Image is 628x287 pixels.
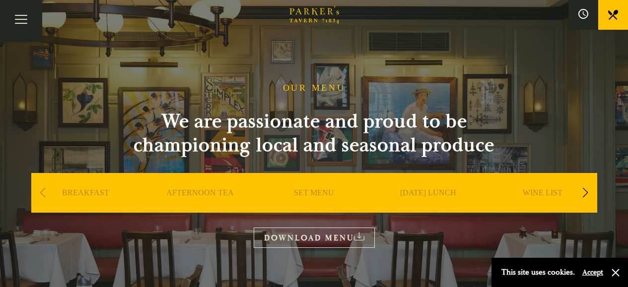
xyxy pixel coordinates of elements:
div: Previous slide [36,182,50,204]
p: This site uses cookies. [501,265,575,280]
div: 1 / 9 [31,173,140,242]
h2: We are passionate and proud to be championing local and seasonal produce [116,110,513,157]
a: DOWNLOAD MENU [254,228,375,248]
a: SET MENU [294,188,334,228]
a: BREAKFAST [62,188,109,228]
div: 4 / 9 [374,173,483,242]
a: AFTERNOON TEA [166,188,234,228]
div: Next slide [579,182,592,204]
a: [DATE] LUNCH [400,188,456,228]
h1: OUR MENU [283,83,346,94]
div: 3 / 9 [260,173,369,242]
a: WINE LIST [523,188,562,228]
div: 2 / 9 [145,173,255,242]
button: Close and accept [611,268,621,278]
button: Accept [582,268,603,277]
div: 5 / 9 [488,173,597,242]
